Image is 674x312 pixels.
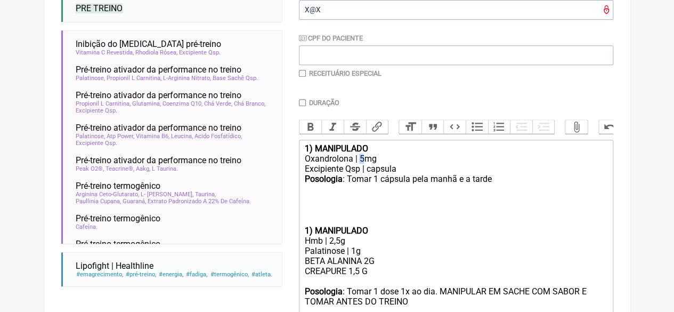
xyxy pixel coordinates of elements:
[76,133,105,140] span: Palatinose
[76,107,117,114] span: Excipiente Qsp
[136,165,150,172] span: Aakg
[304,256,607,286] div: BETA ALANINA 2G CREAPURE 1,5 G
[488,120,510,134] button: Numbers
[141,191,193,198] span: L- [PERSON_NAME]
[304,164,607,174] div: Excipiente Qsp | capsula
[251,271,273,278] span: atleta
[565,120,588,134] button: Attach Files
[421,120,444,134] button: Quote
[76,90,241,100] span: Pré-treino ativador da performance no treino
[76,49,134,56] span: Vitamina C Revestida
[76,100,131,107] span: Propionil L Carnitina
[309,69,381,77] label: Receituário Especial
[76,213,160,223] span: Pré-treino termogênico
[299,120,322,134] button: Bold
[76,198,251,205] span: Paullinia Cupana, Guaraná, Extrato Padronizado A 22% De Cafeína
[76,75,105,82] span: Palatinose
[76,39,221,49] span: Inibição do [MEDICAL_DATA] pré-treino
[163,100,202,107] span: Coenzima Q10
[466,120,488,134] button: Bullets
[304,154,607,164] div: Oxandrolona | 5mg
[532,120,555,134] button: Increase Level
[204,100,232,107] span: Chá Verde
[304,236,607,246] div: Hmb | 2,5g
[304,174,342,184] strong: Posologia
[76,223,98,230] span: Cafeína
[304,143,368,154] strong: 1) MANIPULADO
[321,120,344,134] button: Italic
[132,100,161,107] span: Glutamina
[76,3,123,13] span: PRE TREINO
[107,133,134,140] span: Atp Power
[76,181,160,191] span: Pré-treino termogênico
[76,271,124,278] span: emagrecimento
[304,226,368,236] strong: 1) MANIPULADO
[125,271,157,278] span: pré-treino
[105,165,134,172] span: Teacrine®
[366,120,388,134] button: Link
[304,286,342,297] strong: Posologia
[135,49,177,56] span: Rhodiola Rósea
[76,239,160,249] span: Pré-treino termogênico
[510,120,532,134] button: Decrease Level
[304,174,607,195] div: : Tomar 1 cápsula pela manhã e a tarde ㅤ
[299,34,363,42] label: CPF do Paciente
[304,246,607,256] div: Palatinose | 1g
[107,75,161,82] span: Propionil L Carnitina
[399,120,421,134] button: Heading
[76,155,241,165] span: Pré-treino ativador da performance no treino
[171,133,193,140] span: Leucina
[152,165,178,172] span: L Taurina
[76,261,153,271] span: Lipofight | Healthline
[76,65,241,75] span: Pré-treino ativador da performance no treino
[76,140,117,147] span: Excipiente Qsp
[179,49,221,56] span: Excipiente Qsp
[76,165,104,172] span: Peak O2®
[599,120,621,134] button: Undo
[185,271,208,278] span: fadiga
[195,191,216,198] span: Taurina
[443,120,466,134] button: Code
[158,271,184,278] span: energia
[76,123,241,133] span: Pré-treino ativador da performance no treino
[194,133,242,140] span: Acido Fosfatídico
[309,99,339,107] label: Duração
[209,271,249,278] span: termogênico
[136,133,169,140] span: Vitamina B6
[163,75,211,82] span: L-Arginina Nitrato
[234,100,265,107] span: Chá Branco
[76,191,139,198] span: Arginina Ceto-Glutarato
[213,75,258,82] span: Base Sachê Qsp
[344,120,366,134] button: Strikethrough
